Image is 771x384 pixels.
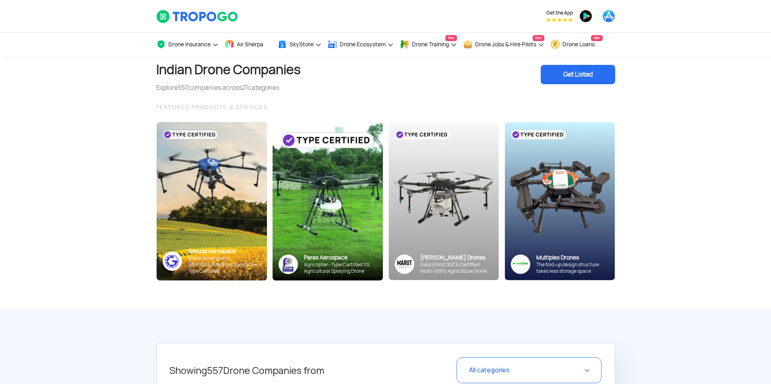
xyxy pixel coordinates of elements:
h5: Showing Drone Companies from [169,357,407,384]
img: TropoGo Logo [156,10,239,23]
span: Drone Jobs & Hire Pilots [475,41,536,48]
div: Get Listed [541,65,615,84]
div: Smart farming with [PERSON_NAME]’s Kisan Drone - Type Certified [188,255,261,274]
a: Drone Insurance [156,33,219,56]
span: SkyStore [289,41,314,48]
a: Drone Ecosystem [328,33,394,56]
img: ic_appstore.png [602,10,615,23]
span: New [533,35,544,41]
div: Paras Aerospace [304,254,377,262]
img: ic_multiplex_sky.png [511,254,530,274]
span: Drone Insurance [168,41,211,48]
span: All categories [469,366,510,374]
img: ic_playstore.png [579,10,592,23]
img: App Raking [546,18,573,22]
div: The fold-up design structure takes less storage space [536,262,609,274]
img: paras-logo-banner.png [279,255,298,274]
img: bg_multiplex_sky.png [504,122,615,280]
div: [PERSON_NAME] Drones [420,254,493,262]
span: Drone Ecosystem [340,41,386,48]
h1: Indian Drone Companies [156,56,301,83]
img: ic_garuda_sky.png [163,251,182,271]
img: paras-card.png [273,122,383,280]
span: 557 [207,364,223,377]
span: Drone Training [412,41,449,48]
a: Air Sherpa [225,33,271,56]
span: Air Sherpa [237,41,263,48]
a: Drone Jobs & Hire PilotsNew [463,33,544,56]
span: Drone Loans [562,41,595,48]
img: bg_garuda_sky.png [157,122,267,280]
a: SkyStore [277,33,322,56]
div: Agricopter - Type Certified 10L Agricultural Spraying Drone [304,262,377,274]
span: New [591,35,603,41]
span: 21 [242,83,248,92]
a: Drone TrainingNew [400,33,457,56]
span: 557 [178,83,188,92]
span: Get the App [546,10,573,16]
div: Explore companies across categories [156,83,301,93]
div: FEATURED PRODUCTS & SERVICES [156,102,615,112]
a: Drone LoansNew [550,33,603,56]
img: bg_marut_sky.png [389,122,499,280]
span: New [445,35,457,41]
img: Group%2036313.png [395,254,414,274]
div: Garuda Aerospace [188,247,261,255]
div: Multiplex Drones [536,254,609,262]
div: India’s First DGCA Certified Multi-Utility Agriculture Drone [420,262,493,274]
